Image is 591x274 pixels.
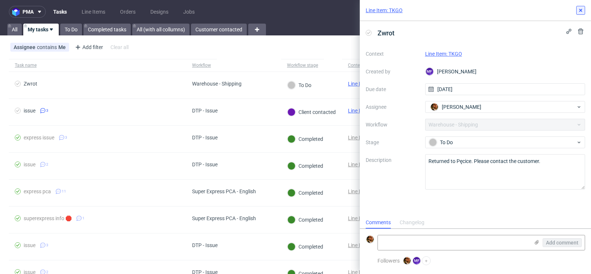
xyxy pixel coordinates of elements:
a: Designs [146,6,173,18]
div: superexpress info 🛑 [24,215,72,221]
div: issue [24,162,35,167]
div: [PERSON_NAME] [425,66,585,77]
span: 11 [62,188,66,194]
a: All (with all collumns) [132,24,189,35]
label: Due date [366,85,419,94]
a: Completed tasks [83,24,131,35]
a: All [7,24,22,35]
figcaption: MF [413,257,420,264]
div: Completed [287,162,323,170]
div: Comments [366,217,391,229]
div: Workflow [192,62,211,68]
span: 1 [82,215,85,221]
div: Changelog [400,217,424,229]
a: Tasks [49,6,71,18]
span: pma [23,9,34,14]
div: Completed [287,189,323,197]
a: My tasks [23,24,59,35]
a: Line Item: KOXZ [348,135,385,141]
div: Completed [287,216,323,224]
label: Assignee [366,103,419,111]
a: Line Item: XXAV [348,108,384,114]
div: Zwrot [24,81,37,87]
span: Assignee [14,44,37,50]
div: To Do [287,81,311,89]
a: To Do [60,24,82,35]
span: 3 [46,108,48,114]
a: Line Items [77,6,110,18]
a: Orders [116,6,140,18]
img: Matteo Corsico [366,236,374,243]
div: Workflow stage [287,62,318,68]
img: Matteo Corsico [431,103,438,111]
div: Completed [287,243,323,251]
div: Super Express PCA - English [192,188,256,194]
a: Line Item: QBXC [348,242,385,248]
div: issue [24,108,35,114]
div: Super Express PCA - English [192,215,256,221]
div: Client contacted [287,108,336,116]
div: DTP - Issue [192,135,218,141]
figcaption: MF [426,68,433,75]
span: Zwrot [375,27,397,39]
span: Task name [15,62,180,69]
div: DTP - Issue [192,162,218,167]
div: Completed [287,135,323,143]
a: Line Item: WCLH [348,215,386,221]
span: Followers [378,258,400,264]
div: Me [58,44,66,50]
img: logo [12,8,23,16]
label: Workflow [366,120,419,129]
a: Line Item: RFHQ [348,188,385,194]
span: 2 [46,162,48,167]
label: Stage [366,138,419,147]
button: + [422,256,431,265]
div: express issue [24,135,54,141]
span: 3 [65,135,67,141]
label: Context [366,49,419,58]
button: pma [9,6,46,18]
div: Context [348,62,366,68]
div: Clear all [109,42,130,52]
div: express pca [24,188,51,194]
div: Add filter [72,41,105,53]
textarea: Returned to Pęcice. Please contact the customer. [425,154,585,190]
div: DTP - Issue [192,242,218,248]
label: Description [366,156,419,188]
a: Line Item: KJRT [348,162,383,167]
div: Warehouse - Shipping [192,81,242,87]
a: Jobs [179,6,199,18]
span: contains [37,44,58,50]
a: Customer contacted [191,24,247,35]
span: [PERSON_NAME] [442,103,481,111]
label: Created by [366,67,419,76]
div: issue [24,242,35,248]
span: 3 [46,242,48,248]
a: Line Item: TKGO [366,7,403,14]
a: Line Item: TKGO [425,51,462,57]
div: To Do [429,138,576,146]
div: DTP - Issue [192,108,218,114]
a: Line Item: TKGO [348,81,385,87]
img: Matteo Corsico [403,257,411,264]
